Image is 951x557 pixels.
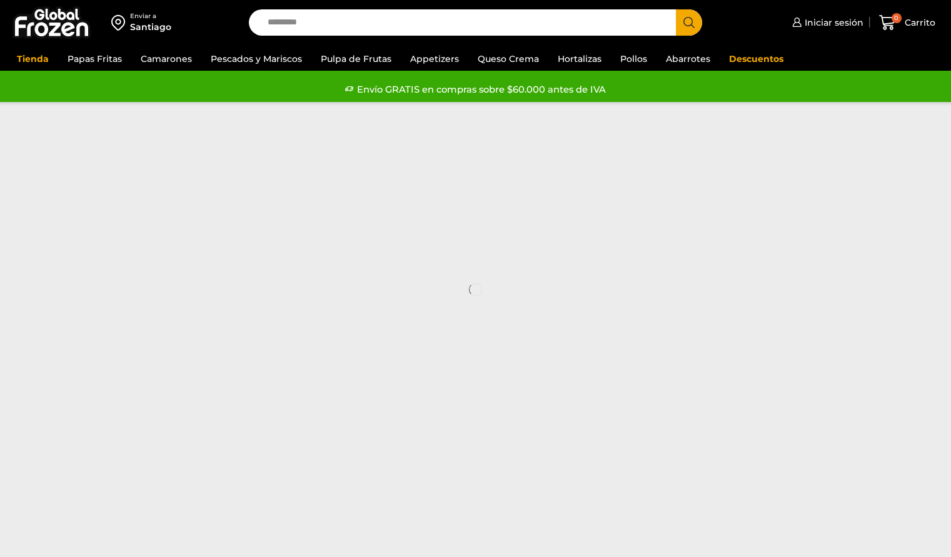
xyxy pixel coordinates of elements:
a: 0 Carrito [876,8,938,38]
a: Appetizers [404,47,465,71]
button: Search button [676,9,702,36]
a: Abarrotes [660,47,717,71]
div: Enviar a [130,12,171,21]
div: Santiago [130,21,171,33]
span: 0 [892,13,902,23]
a: Iniciar sesión [789,10,863,35]
a: Pescados y Mariscos [204,47,308,71]
a: Papas Fritas [61,47,128,71]
span: Carrito [902,16,935,29]
a: Descuentos [723,47,790,71]
a: Pulpa de Frutas [314,47,398,71]
a: Tienda [11,47,55,71]
a: Hortalizas [551,47,608,71]
span: Iniciar sesión [802,16,863,29]
a: Queso Crema [471,47,545,71]
a: Camarones [134,47,198,71]
img: address-field-icon.svg [111,12,130,33]
a: Pollos [614,47,653,71]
